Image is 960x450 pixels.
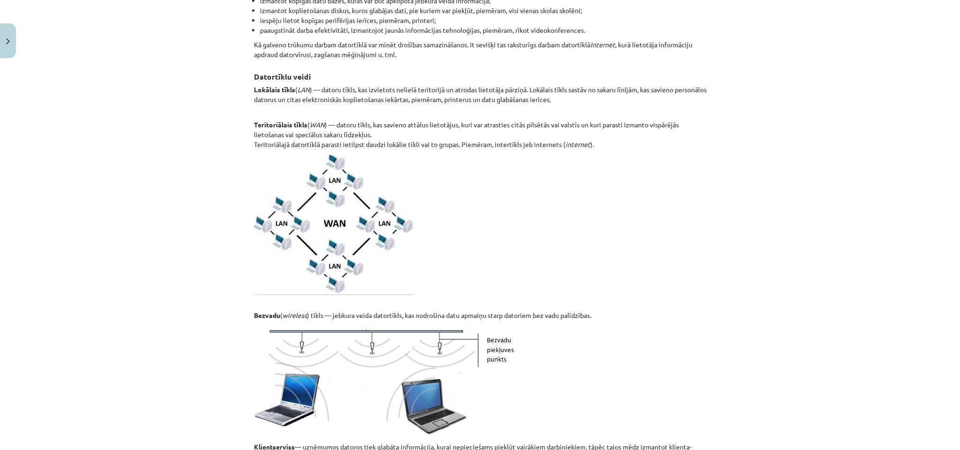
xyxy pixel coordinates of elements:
em: Internet [590,40,615,49]
li: paaugstināt darba efektivitāti, izmantojot jaunās informācijas tehnoloģijas, piemēram, rīkot vide... [260,25,707,35]
li: izmantot koplietošanas diskus, kuros glabājas dati, pie kuriem var piekļūt, piemēram, visi vienas... [260,6,707,15]
em: LAN [298,85,310,94]
p: ( ) tīkls — jebkura veida datortīkls, kas nodrošina datu apmaiņu starp datoriem bez vadu palīdzības. [254,301,707,320]
p: ( ) — datoru tīkls, kas izvietots nelielā teritorijā un atrodas lietotāja pārziņā. Lokālais tīkls... [254,85,707,114]
p: ( ) — datoru tīkls, kas savieno attālus lietotājus, kuri var atrasties citās pilsētās vai valstīs... [254,120,707,149]
strong: Bezvadu [254,311,280,319]
em: wireless [283,311,307,319]
img: icon-close-lesson-0947bae3869378f0d4975bcd49f059093ad1ed9edebbc8119c70593378902aed.svg [6,38,10,44]
li: iespēju lietot kopīgas perifērijas ierīces, piemēram, printeri; [260,15,707,25]
em: internet [566,140,590,148]
em: WAN [310,120,325,129]
strong: Datortīklu veidi [254,72,311,81]
strong: Lokālais tīkls [254,85,295,94]
strong: Teritoriālais tīkls [254,120,307,129]
p: Kā galveno trūkumu darbam datortīklā var minēt drošības samazināšanos. It sevišķi tas raksturīgs ... [254,40,707,59]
